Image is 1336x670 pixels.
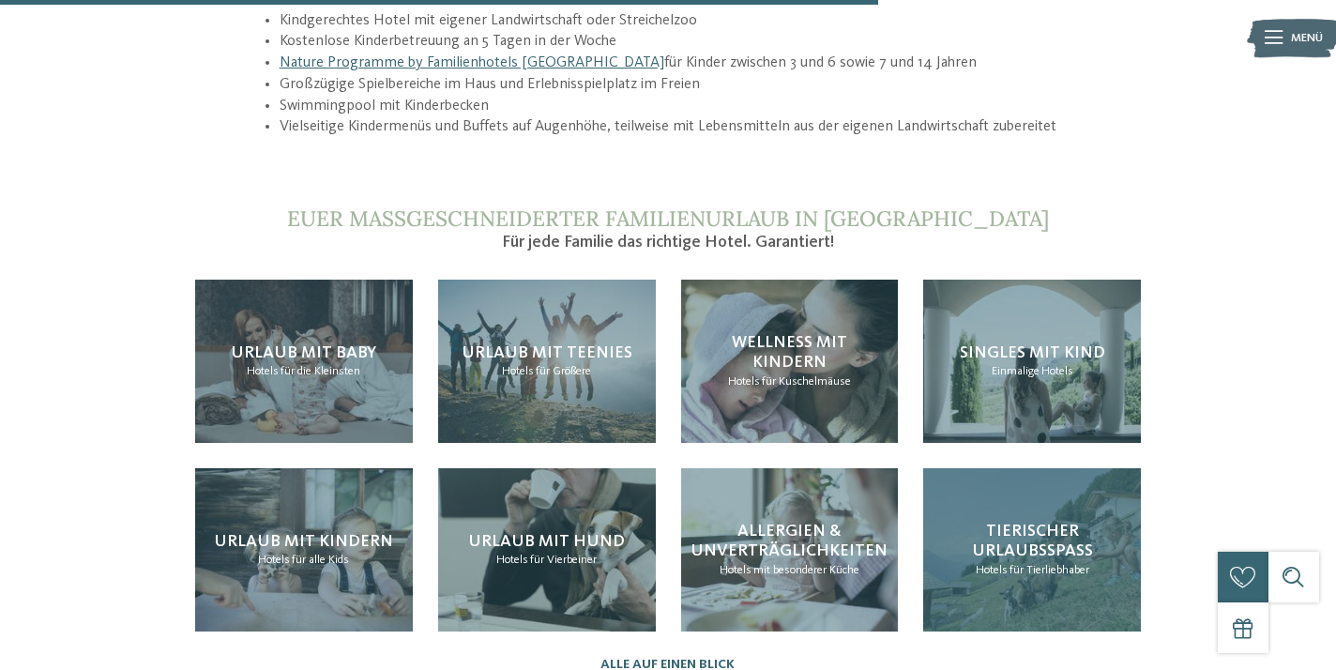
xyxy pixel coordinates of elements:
[287,205,1049,232] span: Euer maßgeschneiderter Familienurlaub in [GEOGRAPHIC_DATA]
[976,564,1008,576] span: Hotels
[502,365,534,377] span: Hotels
[536,365,591,377] span: für Größere
[762,375,851,388] span: für Kuschelmäuse
[992,365,1040,377] span: Einmalige
[972,523,1093,560] span: Tierischer Urlaubsspaß
[292,554,349,566] span: für alle Kids
[960,344,1105,361] span: Singles mit Kind
[281,365,360,377] span: für die Kleinsten
[280,116,1070,138] li: Vielseitige Kindermenüs und Buffets auf Augenhöhe, teilweise mit Lebensmitteln aus der eigenen La...
[720,564,751,576] span: Hotels
[280,53,1070,74] li: für Kinder zwischen 3 und 6 sowie 7 und 14 Jahren
[247,365,279,377] span: Hotels
[280,55,664,70] a: Nature Programme by Familienhotels [GEOGRAPHIC_DATA]
[923,280,1141,443] a: Familienhotel mit Bauernhof: ein Traum wird wahr Singles mit Kind Einmalige Hotels
[468,533,625,550] span: Urlaub mit Hund
[438,280,656,443] a: Familienhotel mit Bauernhof: ein Traum wird wahr Urlaub mit Teenies Hotels für Größere
[753,564,859,576] span: mit besonderer Küche
[923,468,1141,632] a: Familienhotel mit Bauernhof: ein Traum wird wahr Tierischer Urlaubsspaß Hotels für Tierliebhaber
[258,554,290,566] span: Hotels
[1041,365,1073,377] span: Hotels
[728,375,760,388] span: Hotels
[280,74,1070,96] li: Großzügige Spielbereiche im Haus und Erlebnisspielplatz im Freien
[732,334,847,372] span: Wellness mit Kindern
[502,234,834,251] span: Für jede Familie das richtige Hotel. Garantiert!
[214,533,393,550] span: Urlaub mit Kindern
[195,468,413,632] a: Familienhotel mit Bauernhof: ein Traum wird wahr Urlaub mit Kindern Hotels für alle Kids
[530,554,597,566] span: für Vierbeiner
[462,344,632,361] span: Urlaub mit Teenies
[231,344,376,361] span: Urlaub mit Baby
[280,31,1070,53] li: Kostenlose Kinderbetreuung an 5 Tagen in der Woche
[691,523,888,560] span: Allergien & Unverträglichkeiten
[496,554,528,566] span: Hotels
[280,10,1070,32] li: Kindgerechtes Hotel mit eigener Landwirtschaft oder Streichelzoo
[195,280,413,443] a: Familienhotel mit Bauernhof: ein Traum wird wahr Urlaub mit Baby Hotels für die Kleinsten
[681,280,899,443] a: Familienhotel mit Bauernhof: ein Traum wird wahr Wellness mit Kindern Hotels für Kuschelmäuse
[1010,564,1089,576] span: für Tierliebhaber
[681,468,899,632] a: Familienhotel mit Bauernhof: ein Traum wird wahr Allergien & Unverträglichkeiten Hotels mit beson...
[280,96,1070,117] li: Swimmingpool mit Kinderbecken
[438,468,656,632] a: Familienhotel mit Bauernhof: ein Traum wird wahr Urlaub mit Hund Hotels für Vierbeiner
